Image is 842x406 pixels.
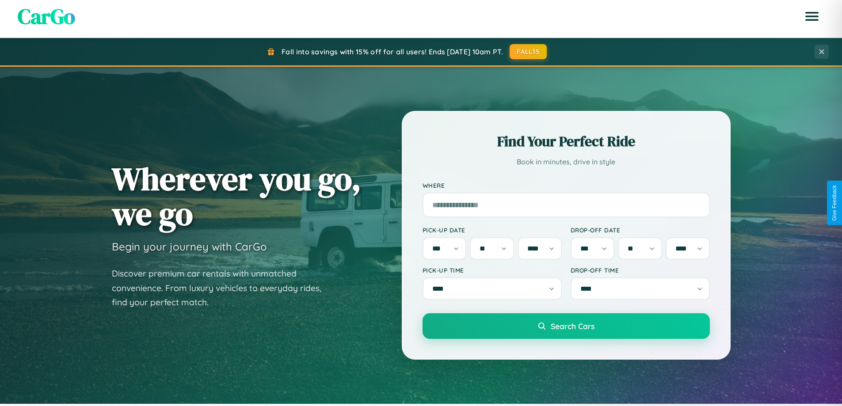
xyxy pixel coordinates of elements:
[571,266,710,274] label: Drop-off Time
[282,47,503,56] span: Fall into savings with 15% off for all users! Ends [DATE] 10am PT.
[800,4,824,29] button: Open menu
[18,2,75,31] span: CarGo
[423,266,562,274] label: Pick-up Time
[571,226,710,234] label: Drop-off Date
[831,185,838,221] div: Give Feedback
[423,226,562,234] label: Pick-up Date
[423,132,710,151] h2: Find Your Perfect Ride
[423,182,710,189] label: Where
[423,156,710,168] p: Book in minutes, drive in style
[112,161,361,231] h1: Wherever you go, we go
[510,44,547,59] button: FALL15
[112,240,267,253] h3: Begin your journey with CarGo
[112,266,333,310] p: Discover premium car rentals with unmatched convenience. From luxury vehicles to everyday rides, ...
[423,313,710,339] button: Search Cars
[551,321,594,331] span: Search Cars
